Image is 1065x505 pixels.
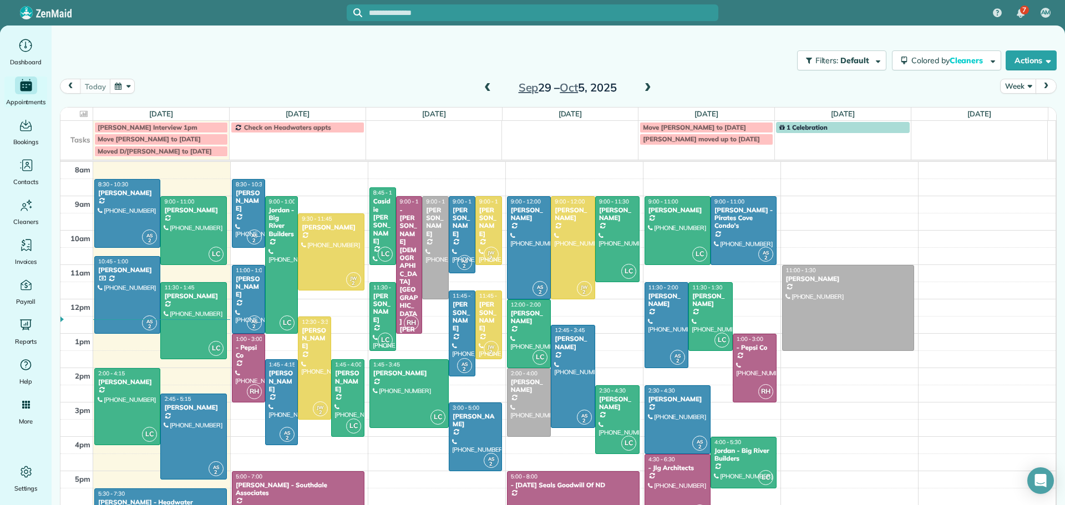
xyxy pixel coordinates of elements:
[284,430,290,436] span: AS
[347,278,361,289] small: 2
[484,347,498,358] small: 2
[1036,79,1057,94] button: next
[1027,467,1054,494] div: Open Intercom Messenger
[537,284,543,290] span: AS
[346,419,361,433] span: LC
[758,470,773,485] span: LC
[692,292,729,308] div: [PERSON_NAME]
[236,473,262,480] span: 5:00 - 7:00
[4,76,47,108] a: Appointments
[301,223,361,231] div: [PERSON_NAME]
[236,181,266,188] span: 8:30 - 10:30
[714,206,773,230] div: [PERSON_NAME] - Pirates Cove Condo's
[373,292,393,324] div: [PERSON_NAME]
[302,215,332,222] span: 9:30 - 11:45
[280,315,295,330] span: LC
[10,57,42,68] span: Dashboard
[347,8,362,17] button: Focus search
[648,456,675,463] span: 4:30 - 6:30
[792,50,886,70] a: Filters: Default
[213,464,219,470] span: AS
[378,333,393,348] span: LC
[488,344,495,350] span: JW
[519,80,539,94] span: Sep
[247,322,261,332] small: 2
[98,123,197,131] span: [PERSON_NAME] Interview 1pm
[98,147,212,155] span: Moved D/[PERSON_NAME] to [DATE]
[400,198,427,205] span: 9:00 - 1:00
[16,296,36,307] span: Payroll
[555,327,585,334] span: 12:45 - 3:45
[19,416,33,427] span: More
[4,37,47,68] a: Dashboard
[840,55,870,65] span: Default
[236,335,262,343] span: 1:00 - 3:00
[4,276,47,307] a: Payroll
[694,109,718,118] a: [DATE]
[461,258,468,264] span: AS
[75,165,90,174] span: 8am
[13,216,38,227] span: Cleaners
[335,361,362,368] span: 1:45 - 4:00
[458,364,471,375] small: 2
[533,287,547,298] small: 2
[479,198,509,205] span: 9:00 - 11:00
[577,287,591,298] small: 2
[484,253,498,263] small: 2
[510,481,636,489] div: - [DATE] Seals Goodwill Of ND
[13,136,39,147] span: Bookings
[785,275,911,283] div: [PERSON_NAME]
[373,197,393,245] div: Casidie [PERSON_NAME]
[581,284,588,290] span: JW
[693,442,707,452] small: 2
[13,176,38,187] span: Contacts
[164,206,223,214] div: [PERSON_NAME]
[892,50,1001,70] button: Colored byCleaners
[70,234,90,243] span: 10am
[479,300,499,333] div: [PERSON_NAME]
[373,284,403,291] span: 11:30 - 1:30
[453,292,483,299] span: 11:45 - 2:15
[430,410,445,425] span: LC
[511,301,541,308] span: 12:00 - 2:00
[75,440,90,449] span: 4pm
[286,109,310,118] a: [DATE]
[269,361,296,368] span: 1:45 - 4:15
[1009,1,1032,25] div: 7 unread notifications
[235,189,262,213] div: [PERSON_NAME]
[559,109,582,118] a: [DATE]
[1000,79,1036,94] button: Week
[98,189,157,197] div: [PERSON_NAME]
[621,264,636,279] span: LC
[452,206,472,238] div: [PERSON_NAME]
[560,80,578,94] span: Oct
[648,387,675,394] span: 2:30 - 4:30
[280,433,294,443] small: 2
[146,232,153,238] span: AS
[143,236,156,246] small: 2
[399,206,419,358] div: - [PERSON_NAME][DEMOGRAPHIC_DATA][GEOGRAPHIC_DATA][PERSON_NAME]
[235,344,262,360] div: - Pepsi Co
[453,404,479,411] span: 3:00 - 5:00
[19,376,33,387] span: Help
[422,109,446,118] a: [DATE]
[164,292,223,300] div: [PERSON_NAME]
[244,123,331,131] span: Check on Headwaters appts
[621,436,636,451] span: LC
[461,361,468,367] span: AS
[648,395,707,403] div: [PERSON_NAME]
[599,206,636,222] div: [PERSON_NAME]
[692,247,707,262] span: LC
[373,189,403,196] span: 8:45 - 11:00
[98,378,157,386] div: [PERSON_NAME]
[815,55,839,65] span: Filters:
[599,387,626,394] span: 2:30 - 4:30
[510,309,548,325] div: [PERSON_NAME]
[648,206,707,214] div: [PERSON_NAME]
[70,268,90,277] span: 11am
[373,369,445,377] div: [PERSON_NAME]
[1022,6,1026,14] span: 7
[236,267,266,274] span: 11:00 - 1:00
[143,322,156,332] small: 2
[164,284,194,291] span: 11:30 - 1:45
